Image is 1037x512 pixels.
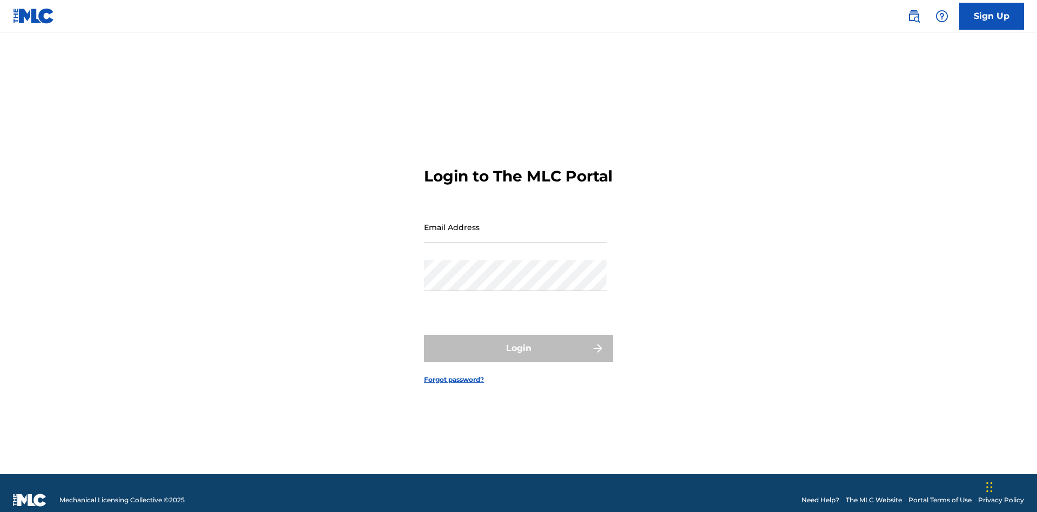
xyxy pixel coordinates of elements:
div: Help [931,5,953,27]
div: Drag [986,471,993,503]
h3: Login to The MLC Portal [424,167,612,186]
span: Mechanical Licensing Collective © 2025 [59,495,185,505]
img: logo [13,494,46,507]
img: MLC Logo [13,8,55,24]
a: Public Search [903,5,925,27]
a: Need Help? [802,495,839,505]
img: help [935,10,948,23]
a: Privacy Policy [978,495,1024,505]
a: The MLC Website [846,495,902,505]
a: Sign Up [959,3,1024,30]
a: Forgot password? [424,375,484,385]
iframe: Chat Widget [983,460,1037,512]
a: Portal Terms of Use [908,495,972,505]
img: search [907,10,920,23]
